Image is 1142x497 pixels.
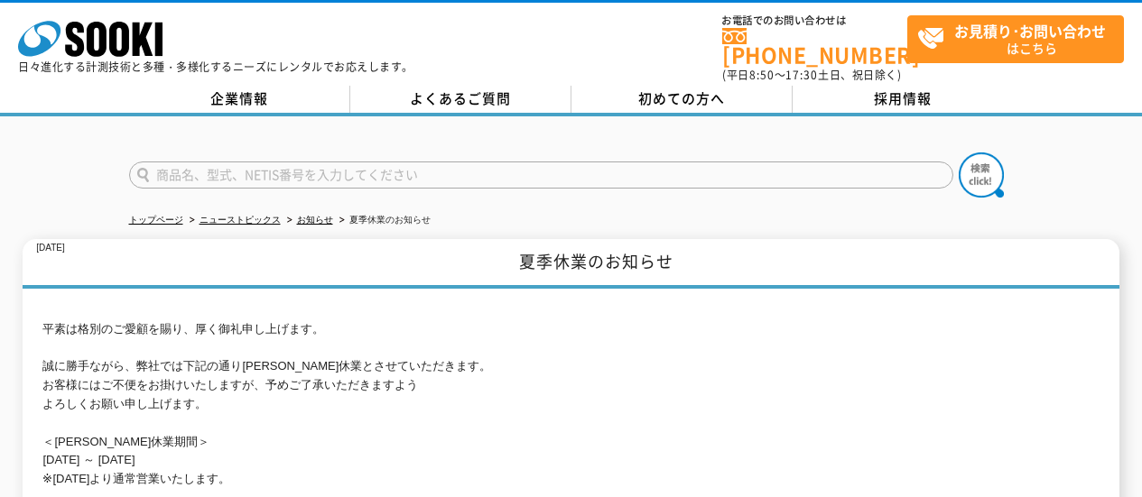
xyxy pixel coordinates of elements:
span: お電話でのお問い合わせは [722,15,907,26]
a: 採用情報 [793,86,1014,113]
p: 日々進化する計測技術と多種・多様化するニーズにレンタルでお応えします。 [18,61,413,72]
p: 平素は格別のご愛顧を賜り、厚く御礼申し上げます。 誠に勝手ながら、弊社では下記の通り[PERSON_NAME]休業とさせていただきます。 お客様にはご不便をお掛けいたしますが、予めご了承いただき... [42,320,1099,489]
span: 17:30 [785,67,818,83]
a: [PHONE_NUMBER] [722,28,907,65]
span: はこちら [917,16,1123,61]
a: よくあるご質問 [350,86,571,113]
span: 初めての方へ [638,88,725,108]
li: 夏季休業のお知らせ [336,211,431,230]
h1: 夏季休業のお知らせ [23,239,1119,289]
a: ニューストピックス [200,215,281,225]
a: お見積り･お問い合わせはこちら [907,15,1124,63]
input: 商品名、型式、NETIS番号を入力してください [129,161,953,189]
span: (平日 ～ 土日、祝日除く) [722,67,901,83]
strong: お見積り･お問い合わせ [954,20,1106,41]
a: トップページ [129,215,183,225]
a: お知らせ [297,215,333,225]
span: 8:50 [749,67,775,83]
p: [DATE] [36,239,64,258]
img: btn_search.png [959,152,1004,198]
a: 初めての方へ [571,86,793,113]
a: 企業情報 [129,86,350,113]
